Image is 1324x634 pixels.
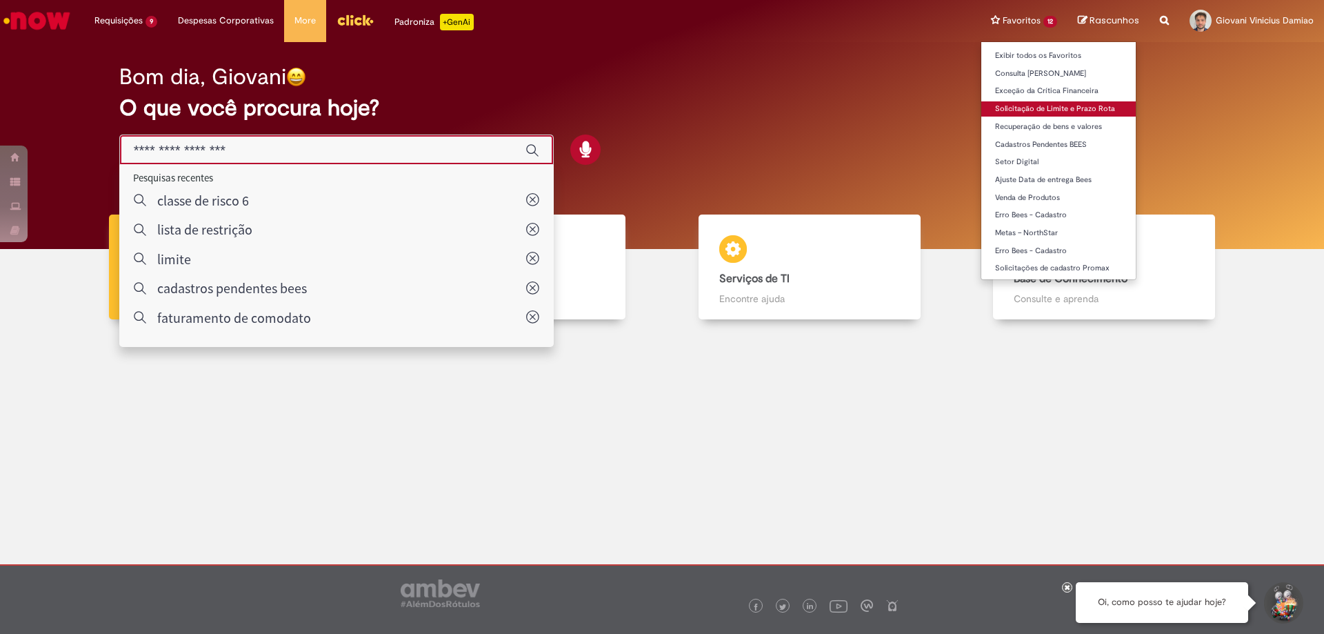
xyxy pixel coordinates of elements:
a: Consulta [PERSON_NAME] [981,66,1136,81]
span: Despesas Corporativas [178,14,274,28]
h2: Bom dia, Giovani [119,65,286,89]
img: click_logo_yellow_360x200.png [337,10,374,30]
span: 12 [1043,16,1057,28]
h2: O que você procura hoje? [119,96,1205,120]
span: Rascunhos [1090,14,1139,27]
a: Ajuste Data de entrega Bees [981,172,1136,188]
a: Rascunhos [1078,14,1139,28]
img: happy-face.png [286,67,306,87]
img: logo_footer_linkedin.png [807,603,814,611]
img: logo_footer_workplace.png [861,600,873,612]
img: ServiceNow [1,7,72,34]
p: +GenAi [440,14,474,30]
a: Serviços de TI Encontre ajuda [662,215,957,320]
div: Oi, como posso te ajudar hoje? [1076,582,1248,623]
span: Giovani Vinicius Damiao [1216,14,1314,26]
p: Encontre ajuda [719,292,900,306]
a: Cadastros Pendentes BEES [981,137,1136,152]
span: 9 [146,16,157,28]
p: Consulte e aprenda [1014,292,1194,306]
a: Recuperação de bens e valores [981,119,1136,135]
a: Exibir todos os Favoritos [981,48,1136,63]
a: Erro Bees - Cadastro [981,244,1136,259]
a: Venda de Produtos [981,190,1136,206]
a: Exceção da Crítica Financeira [981,83,1136,99]
ul: Favoritos [981,41,1136,280]
a: Base de Conhecimento Consulte e aprenda [957,215,1252,320]
b: Serviços de TI [719,272,790,286]
a: Setor Digital [981,155,1136,170]
span: More [294,14,316,28]
a: Metas – NorthStar [981,226,1136,241]
div: Padroniza [394,14,474,30]
a: Tirar dúvidas Tirar dúvidas com Lupi Assist e Gen Ai [72,215,368,320]
img: logo_footer_ambev_rotulo_gray.png [401,579,480,607]
a: Erro Bees - Cadastro [981,208,1136,223]
img: logo_footer_twitter.png [779,604,786,611]
a: Solicitações de cadastro Promax [981,261,1136,276]
img: logo_footer_facebook.png [752,604,759,611]
span: Requisições [94,14,143,28]
a: Solicitação de Limite e Prazo Rota [981,101,1136,117]
img: logo_footer_youtube.png [830,597,847,615]
span: Favoritos [1003,14,1041,28]
button: Iniciar Conversa de Suporte [1262,582,1303,624]
img: logo_footer_naosei.png [886,600,899,612]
